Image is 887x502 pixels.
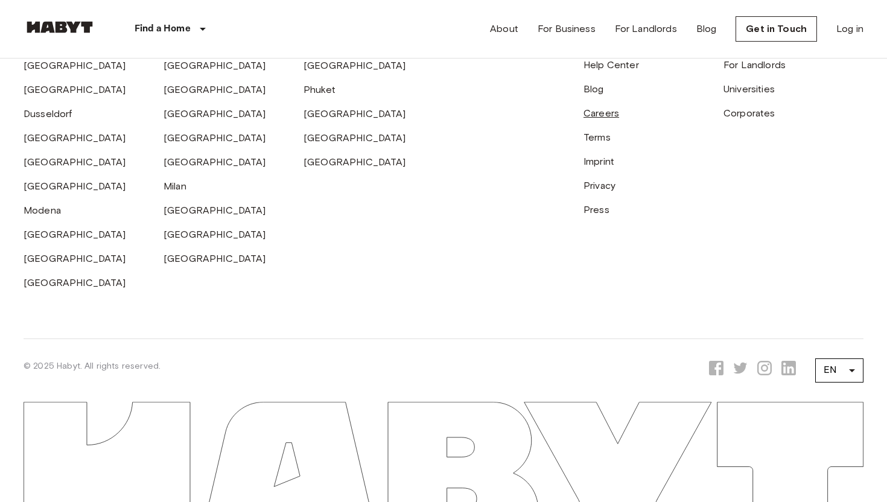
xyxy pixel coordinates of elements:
[615,22,677,36] a: For Landlords
[24,84,126,95] a: [GEOGRAPHIC_DATA]
[164,180,186,192] a: Milan
[24,277,126,288] a: [GEOGRAPHIC_DATA]
[24,253,126,264] a: [GEOGRAPHIC_DATA]
[24,156,126,168] a: [GEOGRAPHIC_DATA]
[24,60,126,71] a: [GEOGRAPHIC_DATA]
[723,107,775,119] a: Corporates
[304,132,406,144] a: [GEOGRAPHIC_DATA]
[24,132,126,144] a: [GEOGRAPHIC_DATA]
[583,83,604,95] a: Blog
[164,156,266,168] a: [GEOGRAPHIC_DATA]
[24,229,126,240] a: [GEOGRAPHIC_DATA]
[583,59,639,71] a: Help Center
[583,180,615,191] a: Privacy
[304,108,406,119] a: [GEOGRAPHIC_DATA]
[696,22,717,36] a: Blog
[583,107,619,119] a: Careers
[538,22,596,36] a: For Business
[164,229,266,240] a: [GEOGRAPHIC_DATA]
[583,156,614,167] a: Imprint
[836,22,863,36] a: Log in
[164,132,266,144] a: [GEOGRAPHIC_DATA]
[304,156,406,168] a: [GEOGRAPHIC_DATA]
[24,108,72,119] a: Dusseldorf
[736,16,817,42] a: Get in Touch
[815,354,863,387] div: EN
[24,21,96,33] img: Habyt
[135,22,191,36] p: Find a Home
[723,59,786,71] a: For Landlords
[24,361,161,371] span: © 2025 Habyt. All rights reserved.
[164,108,266,119] a: [GEOGRAPHIC_DATA]
[723,83,775,95] a: Universities
[583,132,611,143] a: Terms
[24,205,61,216] a: Modena
[490,22,518,36] a: About
[164,60,266,71] a: [GEOGRAPHIC_DATA]
[164,205,266,216] a: [GEOGRAPHIC_DATA]
[304,60,406,71] a: [GEOGRAPHIC_DATA]
[304,84,335,95] a: Phuket
[583,204,609,215] a: Press
[164,253,266,264] a: [GEOGRAPHIC_DATA]
[24,180,126,192] a: [GEOGRAPHIC_DATA]
[164,84,266,95] a: [GEOGRAPHIC_DATA]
